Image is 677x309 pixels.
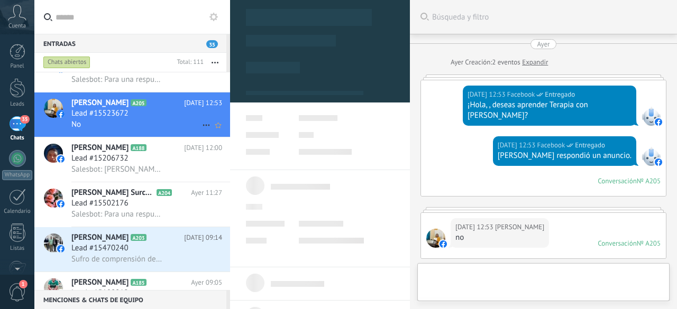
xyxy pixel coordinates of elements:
[8,23,26,30] span: Cuenta
[440,240,447,248] img: facebook-sm.svg
[2,208,33,215] div: Calendario
[495,222,544,232] span: Haydee Rojas
[598,176,637,185] div: Conversación
[71,119,81,129] span: No
[172,57,204,68] div: Total: 111
[468,89,507,100] div: [DATE] 12:53
[655,158,662,166] img: facebook-sm.svg
[468,100,632,121] div: ¡Hola, , deseas aprender Terapia con [PERSON_NAME]?
[184,98,222,108] span: [DATE] 12:53
[642,147,661,166] span: Facebook
[507,89,535,100] span: Facebook
[71,108,129,119] span: Lead #15523672
[34,182,230,227] a: avataricon[PERSON_NAME] Surco [PERSON_NAME]A204Ayer 11:27Lead #15502176Salesbot: Para una respues...
[157,189,172,196] span: A204
[71,254,164,264] span: Sufro de comprensión de nervios el la columna Precio de cada seción Dirección de las terapias
[184,143,222,153] span: [DATE] 12:00
[131,234,146,241] span: A203
[131,99,146,106] span: A205
[2,63,33,70] div: Panel
[131,279,146,286] span: A185
[451,57,465,68] div: Ayer
[34,92,230,137] a: avataricon[PERSON_NAME]A205[DATE] 12:53Lead #15523672No
[432,12,666,22] span: Búsqueda y filtro
[191,277,222,288] span: Ayer 09:05
[455,232,544,243] div: no
[426,229,445,248] span: Haydee Rojas
[637,239,661,248] div: № A205
[537,140,565,151] span: Facebook
[57,245,65,252] img: icon
[522,57,548,68] a: Expandir
[34,290,226,309] div: Menciones & Chats de equipo
[71,243,129,254] span: Lead #15470240
[545,89,575,100] span: Entregado
[57,155,65,163] img: icon
[2,135,33,142] div: Chats
[537,39,550,49] div: Ayer
[206,40,218,48] span: 35
[2,245,33,252] div: Listas
[71,74,164,85] span: Salesbot: Para una respuesta más rápida y directa del Curso de Biomagnetismo u otros temas, escrí...
[492,57,520,68] span: 2 eventos
[71,143,129,153] span: [PERSON_NAME]
[575,140,605,151] span: Entregado
[451,57,548,68] div: Creación:
[71,209,164,219] span: Salesbot: Para una respuesta más rápida y directa del Curso de Biomagnetismo u otros temas, escrí...
[71,232,129,243] span: [PERSON_NAME]
[184,232,222,243] span: [DATE] 09:14
[131,144,146,151] span: A188
[598,239,637,248] div: Conversación
[43,56,90,69] div: Chats abiertos
[57,110,65,118] img: icon
[71,288,129,298] span: Lead #15180012
[57,200,65,208] img: icon
[498,140,537,151] div: [DATE] 12:53
[34,137,230,182] a: avataricon[PERSON_NAME]A188[DATE] 12:00Lead #15206732Salesbot: [PERSON_NAME], ¿quieres recibir no...
[71,164,164,174] span: Salesbot: [PERSON_NAME], ¿quieres recibir novedades y promociones de la Escuela Cetim? Déjanos tu...
[637,176,661,185] div: № A205
[498,151,632,161] div: [PERSON_NAME] respondió un anuncio.
[191,188,222,198] span: Ayer 11:27
[71,277,129,288] span: [PERSON_NAME]
[2,101,33,108] div: Leads
[34,34,226,53] div: Entradas
[642,107,661,126] span: Facebook
[455,222,495,232] div: [DATE] 12:53
[71,98,129,108] span: [PERSON_NAME]
[655,118,662,126] img: facebook-sm.svg
[71,188,154,198] span: [PERSON_NAME] Surco [PERSON_NAME]
[20,115,29,124] span: 35
[2,170,32,180] div: WhatsApp
[71,153,129,164] span: Lead #15206732
[19,280,28,288] span: 1
[34,227,230,271] a: avataricon[PERSON_NAME]A203[DATE] 09:14Lead #15470240Sufro de comprensión de nervios el la column...
[71,198,129,209] span: Lead #15502176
